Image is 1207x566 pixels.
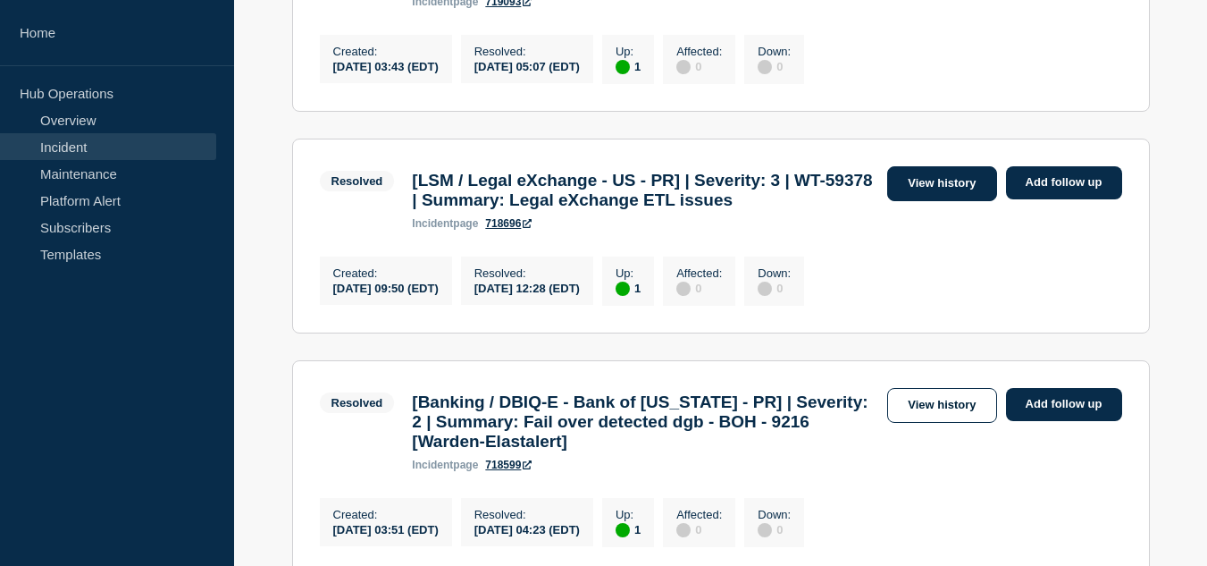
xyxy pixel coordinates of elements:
p: page [412,217,478,230]
a: Add follow up [1006,388,1122,421]
p: Affected : [676,266,722,280]
div: [DATE] 05:07 (EDT) [474,58,580,73]
p: Resolved : [474,508,580,521]
div: disabled [676,523,691,537]
div: [DATE] 04:23 (EDT) [474,521,580,536]
div: 0 [676,58,722,74]
p: Down : [758,266,791,280]
div: up [616,523,630,537]
p: Resolved : [474,45,580,58]
p: page [412,459,478,471]
div: [DATE] 09:50 (EDT) [333,280,439,295]
div: disabled [758,282,772,296]
div: [DATE] 03:51 (EDT) [333,521,439,536]
p: Affected : [676,45,722,58]
div: 0 [676,521,722,537]
div: 1 [616,280,641,296]
a: View history [887,166,996,201]
span: incident [412,459,453,471]
div: 0 [758,280,791,296]
div: disabled [676,60,691,74]
span: incident [412,217,453,230]
p: Down : [758,45,791,58]
h3: [Banking / DBIQ-E - Bank of [US_STATE] - PR] | Severity: 2 | Summary: Fail over detected dgb - BO... [412,393,878,452]
p: Up : [616,266,641,280]
div: up [616,60,630,74]
span: Resolved [320,393,395,413]
div: [DATE] 03:43 (EDT) [333,58,439,73]
p: Up : [616,508,641,521]
div: 1 [616,521,641,537]
div: 0 [758,521,791,537]
div: up [616,282,630,296]
span: Resolved [320,171,395,191]
div: disabled [758,60,772,74]
p: Resolved : [474,266,580,280]
div: disabled [758,523,772,537]
div: [DATE] 12:28 (EDT) [474,280,580,295]
a: 718599 [485,459,532,471]
div: disabled [676,282,691,296]
p: Created : [333,508,439,521]
a: 718696 [485,217,532,230]
a: View history [887,388,996,423]
p: Affected : [676,508,722,521]
p: Down : [758,508,791,521]
p: Created : [333,266,439,280]
a: Add follow up [1006,166,1122,199]
div: 0 [758,58,791,74]
p: Up : [616,45,641,58]
p: Created : [333,45,439,58]
div: 0 [676,280,722,296]
div: 1 [616,58,641,74]
h3: [LSM / Legal eXchange - US - PR] | Severity: 3 | WT-59378 | Summary: Legal eXchange ETL issues [412,171,878,210]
